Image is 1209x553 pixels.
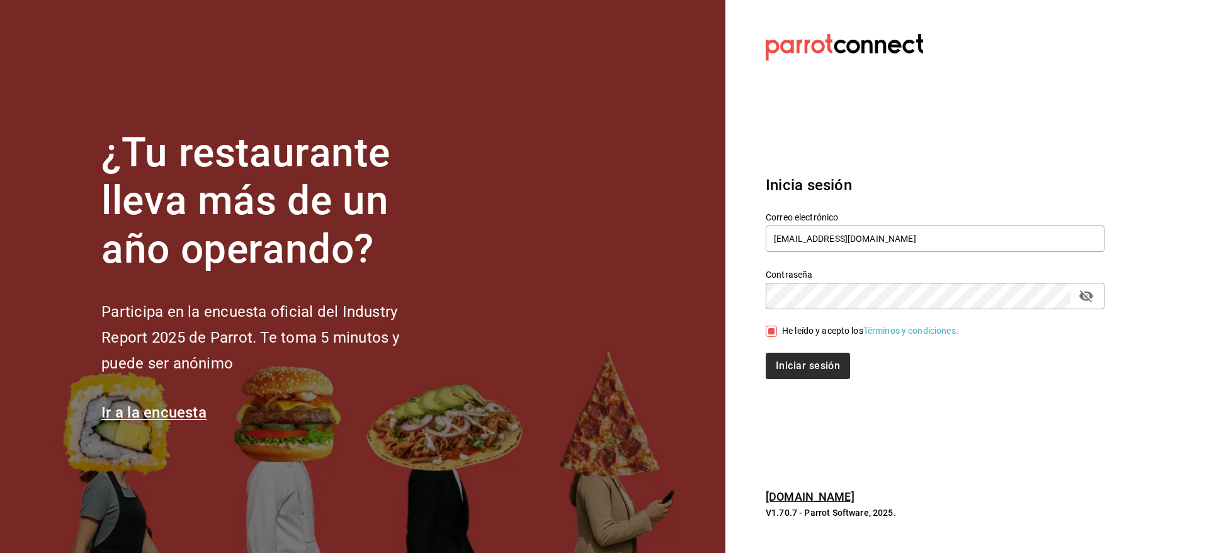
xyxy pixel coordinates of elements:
[101,299,441,376] h2: Participa en la encuesta oficial del Industry Report 2025 de Parrot. Te toma 5 minutos y puede se...
[766,225,1104,252] input: Ingresa tu correo electrónico
[766,490,854,503] a: [DOMAIN_NAME]
[101,404,207,421] a: Ir a la encuesta
[766,174,1104,197] h3: Inicia sesión
[1076,285,1097,307] button: passwordField
[101,129,441,274] h1: ¿Tu restaurante lleva más de un año operando?
[766,506,1104,519] p: V1.70.7 - Parrot Software, 2025.
[766,353,850,379] button: Iniciar sesión
[766,212,1104,221] label: Correo electrónico
[766,270,1104,278] label: Contraseña
[782,324,958,338] div: He leído y acepto los
[863,326,958,336] a: Términos y condiciones.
